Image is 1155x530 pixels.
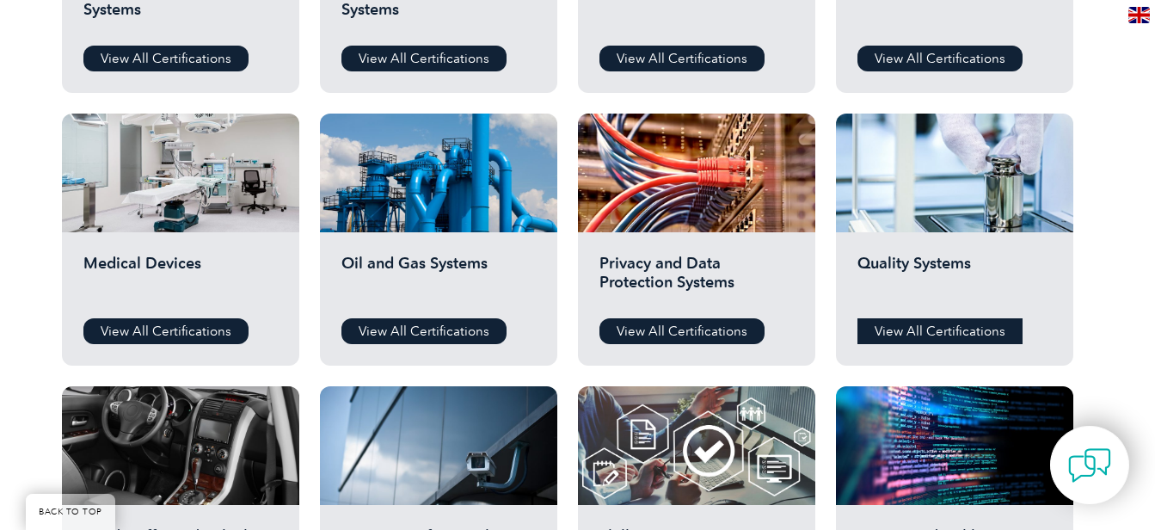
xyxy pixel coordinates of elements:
a: View All Certifications [857,46,1023,71]
img: en [1128,7,1150,23]
h2: Privacy and Data Protection Systems [599,254,794,305]
a: View All Certifications [83,46,249,71]
h2: Quality Systems [857,254,1052,305]
a: View All Certifications [857,318,1023,344]
a: View All Certifications [599,46,765,71]
a: View All Certifications [599,318,765,344]
h2: Medical Devices [83,254,278,305]
h2: Oil and Gas Systems [341,254,536,305]
a: BACK TO TOP [26,494,115,530]
img: contact-chat.png [1068,444,1111,487]
a: View All Certifications [341,318,507,344]
a: View All Certifications [341,46,507,71]
a: View All Certifications [83,318,249,344]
